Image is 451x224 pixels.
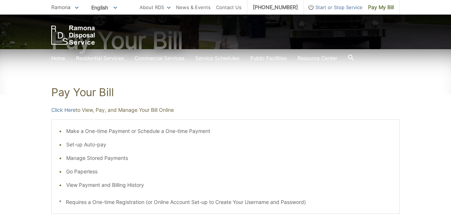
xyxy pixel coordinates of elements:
li: Manage Stored Payments [66,154,392,162]
span: Pay My Bill [368,3,394,11]
li: Go Paperless [66,168,392,176]
span: English [86,1,123,13]
a: Contact Us [216,3,242,11]
a: Commercial Services [135,54,184,62]
p: to View, Pay, and Manage Your Bill Online [51,106,400,114]
a: Public Facilities [250,54,287,62]
li: View Payment and Billing History [66,181,392,189]
li: Set-up Auto-pay [66,141,392,149]
a: Residential Services [76,54,124,62]
a: News & Events [176,3,211,11]
a: Service Schedules [195,54,239,62]
a: About RDS [140,3,171,11]
a: Resource Center [298,54,337,62]
a: Click Here [51,106,76,114]
a: Home [51,54,65,62]
a: EDCD logo. Return to the homepage. [51,25,95,45]
li: Make a One-time Payment or Schedule a One-time Payment [66,127,392,135]
h1: Pay Your Bill [51,86,400,99]
span: Ramona [51,4,71,10]
p: * Requires a One-time Registration (or Online Account Set-up to Create Your Username and Password) [59,198,392,206]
